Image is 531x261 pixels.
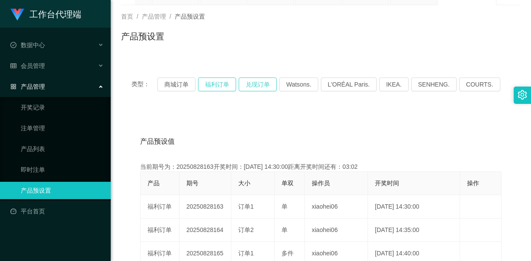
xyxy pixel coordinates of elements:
[29,0,81,28] h1: 工作台代理端
[10,9,24,21] img: logo.9652507e.png
[121,13,133,20] span: 首页
[131,77,157,91] span: 类型：
[281,180,294,187] span: 单双
[467,180,479,187] span: 操作
[21,140,104,158] a: 产品列表
[10,10,81,17] a: 工作台代理端
[10,63,16,69] i: 图标: table
[368,195,460,219] td: [DATE] 14:30:00
[375,180,399,187] span: 开奖时间
[239,77,277,91] button: 兑现订单
[21,161,104,178] a: 即时注单
[21,99,104,116] a: 开奖记录
[281,226,288,233] span: 单
[147,180,160,187] span: 产品
[305,195,368,219] td: xiaohei06
[10,42,16,48] i: 图标: check-circle-o
[141,195,179,219] td: 福利订单
[186,180,198,187] span: 期号
[10,42,45,48] span: 数据中心
[238,250,254,257] span: 订单1
[179,195,231,219] td: 20250828163
[238,180,250,187] span: 大小
[279,77,318,91] button: Watsons.
[379,77,409,91] button: IKEA.
[411,77,457,91] button: SENHENG.
[175,13,205,20] span: 产品预设置
[281,203,288,210] span: 单
[10,203,104,220] a: 图标: dashboard平台首页
[281,250,294,257] span: 多件
[157,77,195,91] button: 商城订单
[141,219,179,242] td: 福利订单
[10,84,16,90] i: 图标: appstore-o
[312,180,330,187] span: 操作员
[368,219,460,242] td: [DATE] 14:35:00
[142,13,166,20] span: 产品管理
[518,90,527,100] i: 图标: setting
[10,62,45,69] span: 会员管理
[121,30,164,43] h1: 产品预设置
[137,13,138,20] span: /
[21,182,104,199] a: 产品预设置
[238,226,254,233] span: 订单2
[10,83,45,90] span: 产品管理
[170,13,171,20] span: /
[321,77,377,91] button: L'ORÉAL Paris.
[21,119,104,137] a: 注单管理
[140,162,502,171] div: 当前期号为：20250828163开奖时间：[DATE] 14:30:00距离开奖时间还有：03:02
[140,136,175,147] span: 产品预设值
[198,77,236,91] button: 福利订单
[459,77,500,91] button: COURTS.
[305,219,368,242] td: xiaohei06
[238,203,254,210] span: 订单1
[179,219,231,242] td: 20250828164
